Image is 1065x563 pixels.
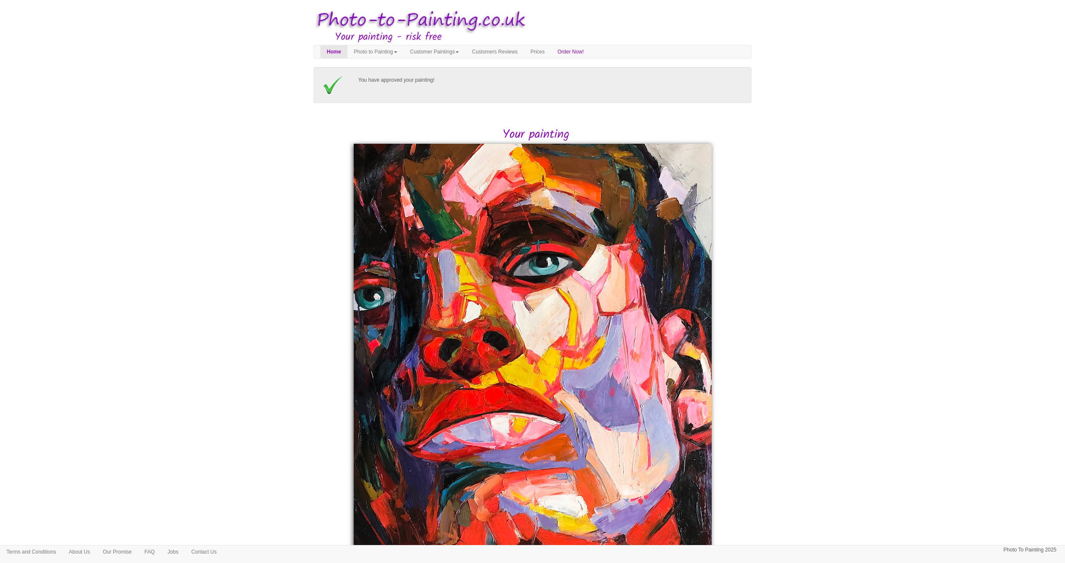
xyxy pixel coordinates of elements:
[320,45,347,58] a: Home
[161,545,185,558] a: Jobs
[96,545,138,558] a: Our Promise
[335,32,751,43] h3: Your painting - risk free
[1003,545,1056,554] p: Photo To Painting 2025
[358,76,743,85] p: You have approved your painting!
[551,45,590,58] a: Order Now!
[62,545,96,558] a: About Us
[138,545,161,558] a: FAQ
[185,545,223,558] a: Contact Us
[309,4,528,37] img: Photo to Painting
[322,76,343,95] img: Approved
[404,45,466,58] a: Customer Paintings
[347,45,403,58] a: Photo to Painting
[320,128,751,142] h2: Your painting
[524,45,551,58] a: Prices
[465,45,524,58] a: Customers Reviews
